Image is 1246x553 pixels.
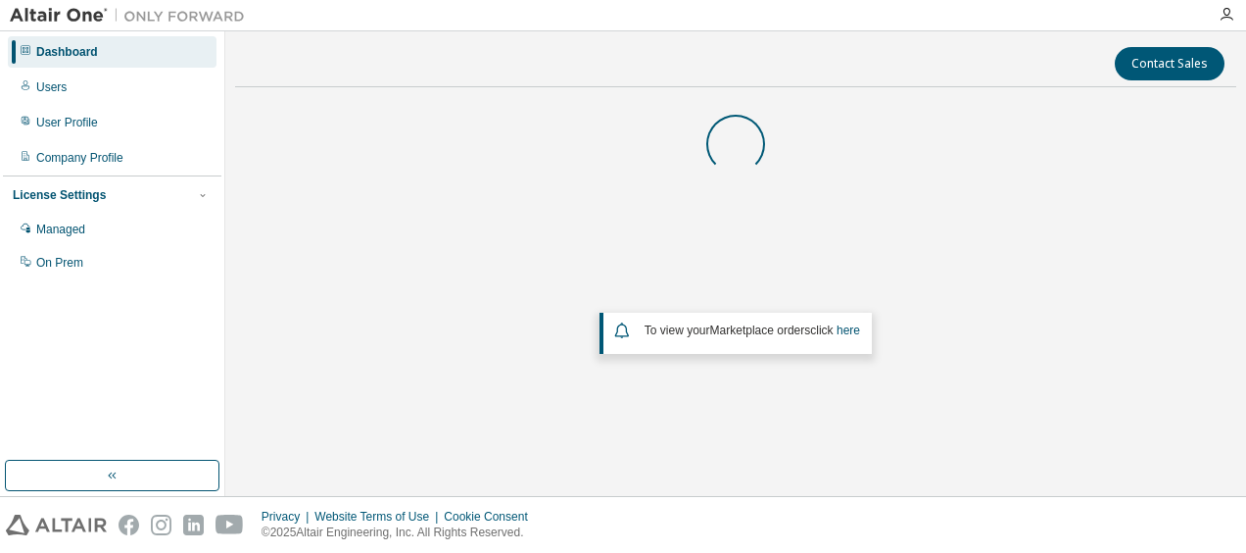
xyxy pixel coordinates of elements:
[36,44,98,60] div: Dashboard
[645,324,860,337] span: To view your click
[216,515,244,535] img: youtube.svg
[444,509,539,525] div: Cookie Consent
[13,187,106,203] div: License Settings
[314,509,444,525] div: Website Terms of Use
[36,150,123,166] div: Company Profile
[183,515,204,535] img: linkedin.svg
[710,324,811,337] em: Marketplace orders
[36,115,98,130] div: User Profile
[36,79,67,95] div: Users
[6,515,107,535] img: altair_logo.svg
[262,525,540,541] p: © 2025 Altair Engineering, Inc. All Rights Reserved.
[10,6,255,25] img: Altair One
[1115,47,1224,80] button: Contact Sales
[151,515,171,535] img: instagram.svg
[36,222,85,237] div: Managed
[119,515,139,535] img: facebook.svg
[36,255,83,271] div: On Prem
[837,324,860,337] a: here
[262,509,314,525] div: Privacy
